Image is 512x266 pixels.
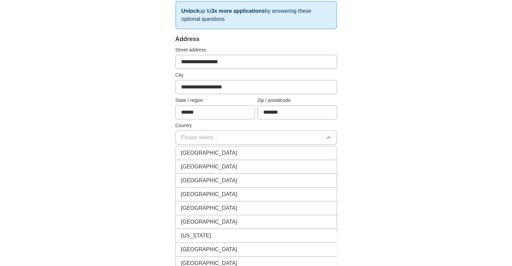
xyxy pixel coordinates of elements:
[181,134,218,142] span: Please select...
[175,46,337,53] label: Street address
[181,245,237,254] span: [GEOGRAPHIC_DATA]
[175,1,337,29] p: up to by answering these optional questions
[181,177,237,185] span: [GEOGRAPHIC_DATA]
[181,163,237,171] span: [GEOGRAPHIC_DATA]
[181,149,237,157] span: [GEOGRAPHIC_DATA]
[175,35,337,44] div: Address
[258,97,337,104] label: Zip / postalcode
[211,8,265,14] strong: 3x more applications
[181,204,237,212] span: [GEOGRAPHIC_DATA]
[181,8,199,14] strong: Unlock
[181,190,237,198] span: [GEOGRAPHIC_DATA]
[181,218,237,226] span: [GEOGRAPHIC_DATA]
[175,122,337,129] label: Country
[181,232,211,240] span: [US_STATE]
[175,97,255,104] label: State / region
[175,130,337,145] button: Please select...
[175,72,337,79] label: City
